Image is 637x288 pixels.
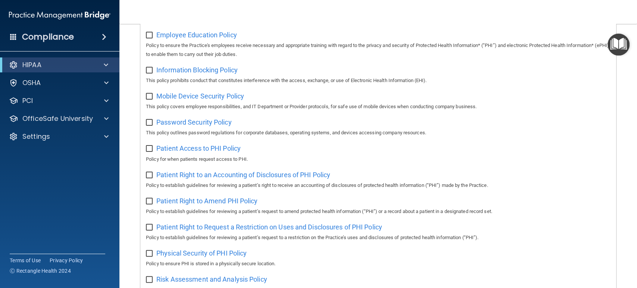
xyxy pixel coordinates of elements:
a: OSHA [9,78,109,87]
button: Open Resource Center [608,34,630,56]
span: Employee Education Policy [156,31,237,39]
a: Settings [9,132,109,141]
p: This policy covers employee responsibilities, and IT Department or Provider protocols, for safe u... [146,102,611,111]
span: Patient Right to Request a Restriction on Uses and Disclosures of PHI Policy [156,223,382,231]
img: PMB logo [9,8,110,23]
a: HIPAA [9,60,108,69]
span: Mobile Device Security Policy [156,92,244,100]
span: Risk Assessment and Analysis Policy [156,275,267,283]
a: OfficeSafe University [9,114,109,123]
p: Policy to establish guidelines for reviewing a patient’s request to a restriction on the Practice... [146,233,611,242]
span: Information Blocking Policy [156,66,238,74]
a: Terms of Use [10,257,41,264]
a: Privacy Policy [50,257,83,264]
h4: Compliance [22,32,74,42]
a: PCI [9,96,109,105]
p: Policy to establish guidelines for reviewing a patient’s right to receive an accounting of disclo... [146,181,611,190]
span: Ⓒ Rectangle Health 2024 [10,267,71,275]
p: Policy to ensure PHI is stored in a physically secure location. [146,259,611,268]
span: Patient Right to Amend PHI Policy [156,197,257,205]
p: PCI [22,96,33,105]
span: Patient Right to an Accounting of Disclosures of PHI Policy [156,171,330,179]
span: Physical Security of PHI Policy [156,249,247,257]
p: OSHA [22,78,41,87]
p: This policy prohibits conduct that constitutes interference with the access, exchange, or use of ... [146,76,611,85]
p: OfficeSafe University [22,114,93,123]
p: Policy to ensure the Practice's employees receive necessary and appropriate training with regard ... [146,41,611,59]
span: Password Security Policy [156,118,231,126]
p: This policy outlines password regulations for corporate databases, operating systems, and devices... [146,128,611,137]
span: Patient Access to PHI Policy [156,144,241,152]
p: Policy for when patients request access to PHI. [146,155,611,164]
p: Settings [22,132,50,141]
p: Policy to establish guidelines for reviewing a patient’s request to amend protected health inform... [146,207,611,216]
p: HIPAA [22,60,41,69]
